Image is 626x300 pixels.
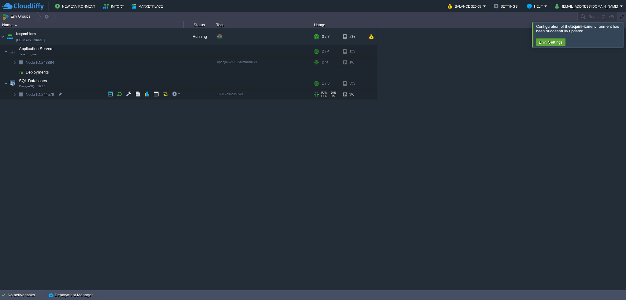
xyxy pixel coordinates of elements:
[6,28,14,45] img: AMDAwAAAACH5BAEAAAAALAAAAAABAAEAAAICRAEAOw==
[536,24,619,33] span: Configuration of the environment has been successfully updated.
[217,92,243,96] span: 16.10-almalinux-9
[343,45,363,57] div: 1%
[555,2,620,10] button: [EMAIL_ADDRESS][DOMAIN_NAME]
[1,21,183,28] div: Name
[4,45,8,57] img: AMDAwAAAACH5BAEAAAAALAAAAAABAAEAAAICRAEAOw==
[131,2,165,10] button: Marketplace
[19,52,37,56] span: Java Engine
[13,90,17,99] img: AMDAwAAAACH5BAEAAAAALAAAAAABAAEAAAICRAEAOw==
[55,2,97,10] button: New Environment
[8,45,17,57] img: AMDAwAAAACH5BAEAAAAALAAAAAABAAEAAAICRAEAOw==
[343,58,363,67] div: 1%
[17,67,25,77] img: AMDAwAAAACH5BAEAAAAALAAAAAABAAEAAAICRAEAOw==
[330,91,336,94] span: 20%
[321,91,328,94] span: RAM
[4,77,8,89] img: AMDAwAAAACH5BAEAAAAALAAAAAABAAEAAAICRAEAOw==
[343,28,363,45] div: 2%
[321,95,327,98] span: CPU
[2,2,44,10] img: CloudJiffy
[25,92,55,97] a: Node ID:244579
[322,58,328,67] div: 2 / 4
[8,77,17,89] img: AMDAwAAAACH5BAEAAAAALAAAAAABAAEAAAICRAEAOw==
[13,58,17,67] img: AMDAwAAAACH5BAEAAAAALAAAAAABAAEAAAICRAEAOw==
[17,58,25,67] img: AMDAwAAAACH5BAEAAAAALAAAAAABAAEAAAICRAEAOw==
[600,276,620,294] iframe: chat widget
[13,67,17,77] img: AMDAwAAAACH5BAEAAAAALAAAAAABAAEAAAICRAEAOw==
[18,46,54,51] span: Application Servers
[570,24,590,29] b: teqami-icm
[527,2,544,10] button: Help
[16,31,36,37] a: teqami-icm
[2,12,32,21] button: Env Groups
[0,28,5,45] img: AMDAwAAAACH5BAEAAAAALAAAAAABAAEAAAICRAEAOw==
[322,28,330,45] div: 3 / 7
[26,92,41,97] span: Node ID:
[184,28,214,45] div: Running
[26,60,41,65] span: Node ID:
[18,78,48,83] span: SQL Databases
[330,95,336,98] span: 0%
[49,292,93,298] button: Deployment Manager
[103,2,126,10] button: Import
[322,45,330,57] div: 2 / 4
[18,78,48,83] a: SQL DatabasesPostgreSQL 16.10
[17,90,25,99] img: AMDAwAAAACH5BAEAAAAALAAAAAABAAEAAAICRAEAOw==
[537,39,565,45] button: Env. Settings
[25,60,55,65] span: 243884
[25,60,55,65] a: Node ID:243884
[322,77,330,89] div: 1 / 3
[25,92,55,97] span: 244579
[18,46,54,51] a: Application ServersJava Engine
[8,290,46,300] div: No active tasks
[215,21,312,28] div: Tags
[343,90,363,99] div: 3%
[16,37,45,43] a: [DOMAIN_NAME]
[19,85,46,88] span: PostgreSQL 16.10
[494,2,519,10] button: Settings
[343,77,363,89] div: 3%
[217,60,257,64] span: openjdk-21.0.2-almalinux-9
[25,70,50,75] a: Deployments
[448,2,483,10] button: Balance $20.65
[14,24,17,26] img: AMDAwAAAACH5BAEAAAAALAAAAAABAAEAAAICRAEAOw==
[184,21,214,28] div: Status
[312,21,377,28] div: Usage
